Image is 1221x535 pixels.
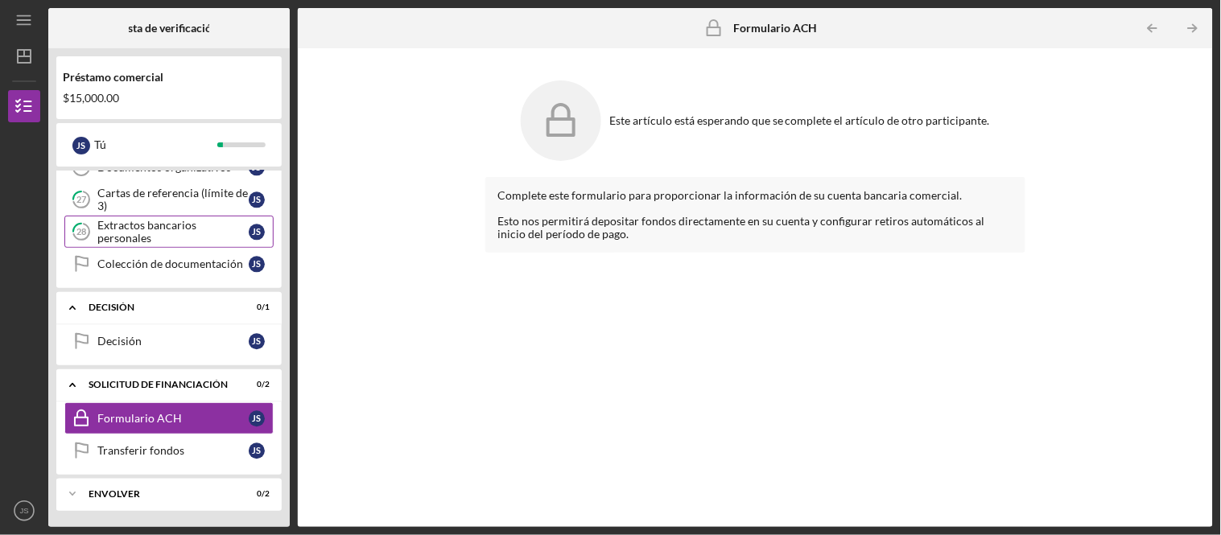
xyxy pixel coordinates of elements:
font: 1 [265,302,270,311]
font: S [257,226,262,237]
tspan: 27 [76,195,87,205]
font: Tú [94,138,106,151]
font: 0 [257,488,262,498]
button: JS [8,495,40,527]
font: Formulario ACH [734,21,818,35]
a: Transferir fondosJS [64,434,274,467]
text: JS [19,507,28,516]
font: S [81,140,86,150]
font: Complete este formulario para proporcionar la información de su cuenta bancaria comercial. [497,188,962,202]
font: S [257,445,262,455]
tspan: 28 [76,227,86,237]
font: $15,000.00 [63,91,119,105]
font: Cartas de referencia (límite de 3) [97,186,248,212]
font: S [257,413,262,423]
font: J [77,140,81,150]
font: J [253,194,257,204]
font: / [262,488,265,498]
font: / [262,379,265,389]
a: Colección de documentaciónJS [64,248,274,280]
font: / [262,302,265,311]
font: 2 [265,379,270,389]
font: S [257,258,262,269]
font: S [257,335,262,346]
font: Decisión [89,301,134,313]
font: 0 [257,379,262,389]
font: Lista de verificación [120,21,219,35]
font: Decisión [97,334,142,348]
font: 2 [265,488,270,498]
font: J [253,258,257,269]
font: J [253,445,257,455]
font: J [253,226,257,237]
font: J [253,335,257,346]
font: J [253,413,257,423]
font: Esto nos permitirá depositar fondos directamente en su cuenta y configurar retiros automáticos al... [497,214,984,241]
a: Formulario ACHJS [64,402,274,434]
font: Transferir fondos [97,443,184,457]
a: 27Cartas de referencia (límite de 3)JS [64,183,274,216]
font: Solicitud de financiación [89,378,228,390]
font: S [257,194,262,204]
a: DecisiónJS [64,325,274,357]
font: Colección de documentación [97,257,243,270]
font: Extractos bancarios personales [97,218,196,245]
font: Este artículo está esperando que se complete el artículo de otro participante. [609,113,990,127]
font: Préstamo comercial [63,70,163,84]
font: Formulario ACH [97,411,182,425]
font: 0 [257,302,262,311]
a: 28Extractos bancarios personalesJS [64,216,274,248]
font: Envolver [89,488,140,500]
